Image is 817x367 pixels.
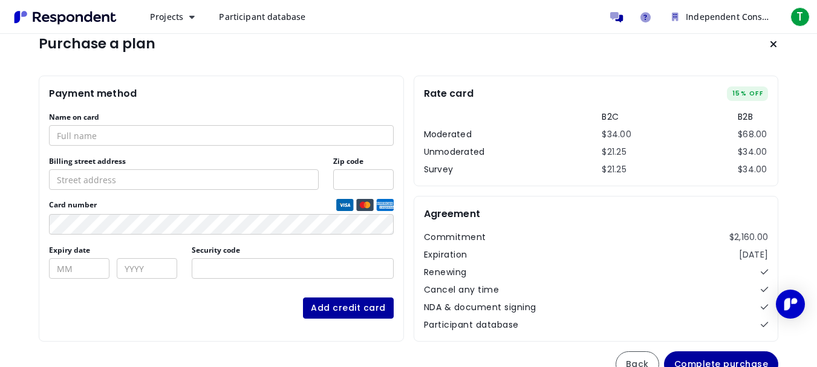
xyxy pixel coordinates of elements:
[738,128,768,141] td: $68.00
[761,32,786,56] button: Keep current plan
[424,284,500,296] dt: Cancel any time
[790,7,810,27] span: T
[49,157,126,166] label: Billing street address
[49,125,394,146] input: Full name
[602,146,632,158] td: $21.25
[424,231,486,244] dt: Commitment
[738,146,768,158] td: $34.00
[209,6,315,28] a: Participant database
[738,163,768,176] td: $34.00
[424,266,467,279] dt: Renewing
[10,7,121,27] img: Respondent
[333,157,363,166] label: Zip code
[49,200,334,210] span: Card number
[336,199,354,211] img: visa credit card logo
[424,248,467,261] dt: Expiration
[424,319,519,331] dt: Participant database
[140,6,204,28] button: Projects
[192,245,240,255] label: Security code
[602,163,632,176] td: $21.25
[729,231,768,244] dd: $2,160.00
[376,199,394,211] img: amex credit card logo
[424,146,496,158] th: Unmoderated
[788,6,812,28] button: T
[49,258,109,279] input: MM
[602,128,632,141] td: $34.00
[739,248,769,261] dd: [DATE]
[150,11,183,22] span: Projects
[602,111,632,123] th: B2C
[219,11,305,22] span: Participant database
[424,128,496,141] th: Moderated
[727,86,769,101] span: 15% OFF
[776,290,805,319] div: Open Intercom Messenger
[49,86,137,101] h2: Payment method
[39,36,155,53] h1: Purchase a plan
[356,199,374,211] img: mastercard credit card logo
[662,6,783,28] button: Independent Consultant or Self-Employed Team
[49,169,319,190] input: Street address
[424,163,496,176] th: Survey
[738,111,768,123] th: B2B
[424,301,536,314] dt: NDA & document signing
[424,206,480,221] h2: Agreement
[303,297,394,319] button: Add credit card
[633,5,657,29] a: Help and support
[424,86,474,101] h2: Rate card
[604,5,628,29] a: Message participants
[117,258,177,279] input: YYYY
[49,112,99,122] label: Name on card
[49,245,90,255] label: Expiry date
